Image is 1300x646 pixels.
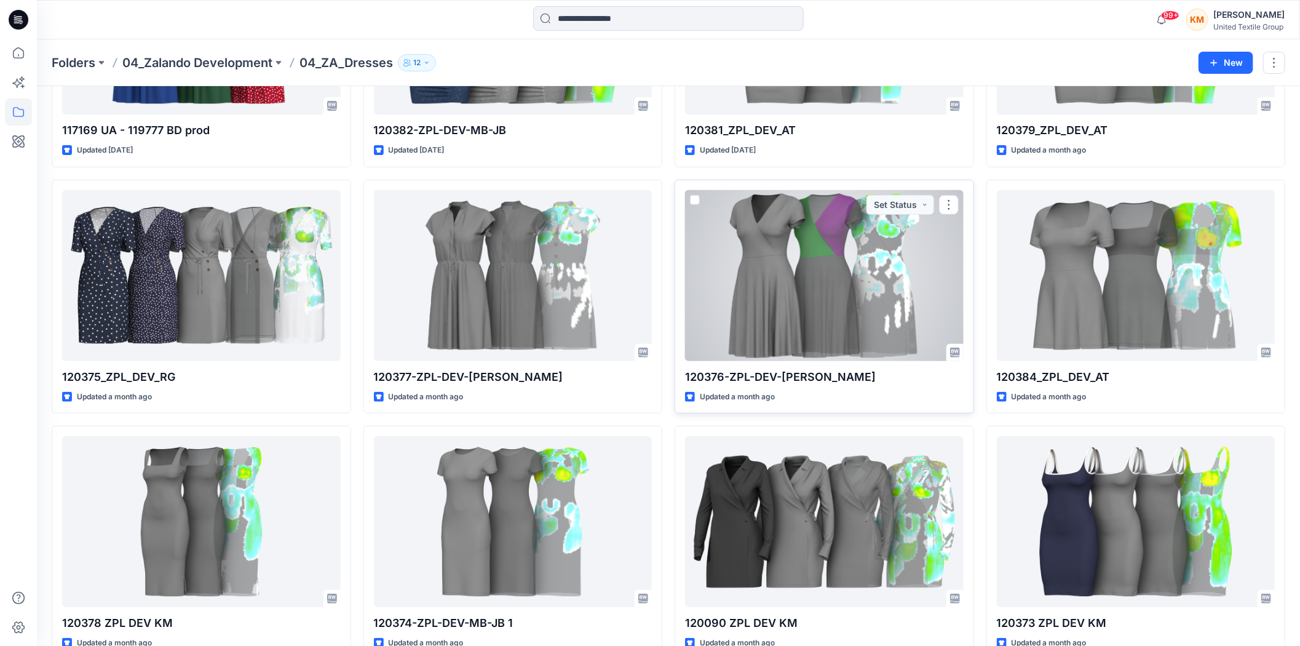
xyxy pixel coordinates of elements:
a: 120375_ZPL_DEV_RG [62,190,341,361]
p: Updated a month ago [77,391,152,404]
p: 120090 ZPL DEV KM [685,615,964,632]
a: 04_Zalando Development [122,54,272,71]
div: United Textile Group [1213,22,1285,31]
p: 120378 ZPL DEV KM [62,615,341,632]
p: Updated a month ago [700,391,775,404]
a: 120090 ZPL DEV KM [685,436,964,607]
a: 120374-ZPL-DEV-MB-JB 1 [374,436,652,607]
p: 120376-ZPL-DEV-[PERSON_NAME] [685,369,964,386]
p: 12 [413,56,421,70]
a: 120377-ZPL-DEV-BS-JB [374,190,652,361]
p: 120381_ZPL_DEV_AT [685,122,964,139]
a: 120373 ZPL DEV KM [997,436,1275,607]
p: Updated a month ago [389,391,464,404]
p: Updated [DATE] [389,144,445,157]
a: 120384_ZPL_DEV_AT [997,190,1275,361]
a: 120376-ZPL-DEV-KM-JB [685,190,964,361]
a: 120378 ZPL DEV KM [62,436,341,607]
button: 12 [398,54,436,71]
div: KM [1186,9,1208,31]
p: Updated [DATE] [700,144,756,157]
p: 120382-ZPL-DEV-MB-JB [374,122,652,139]
p: 120375_ZPL_DEV_RG [62,369,341,386]
p: 120377-ZPL-DEV-[PERSON_NAME] [374,369,652,386]
p: 120384_ZPL_DEV_AT [997,369,1275,386]
button: New [1199,52,1253,74]
p: Updated a month ago [1012,144,1087,157]
p: Updated a month ago [1012,391,1087,404]
p: 120374-ZPL-DEV-MB-JB 1 [374,615,652,632]
a: Folders [52,54,95,71]
p: 117169 UA - 119777 BD prod [62,122,341,139]
p: Updated [DATE] [77,144,133,157]
p: 04_ZA_Dresses [299,54,393,71]
p: 120373 ZPL DEV KM [997,615,1275,632]
p: 120379_ZPL_DEV_AT [997,122,1275,139]
div: [PERSON_NAME] [1213,7,1285,22]
span: 99+ [1161,10,1179,20]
